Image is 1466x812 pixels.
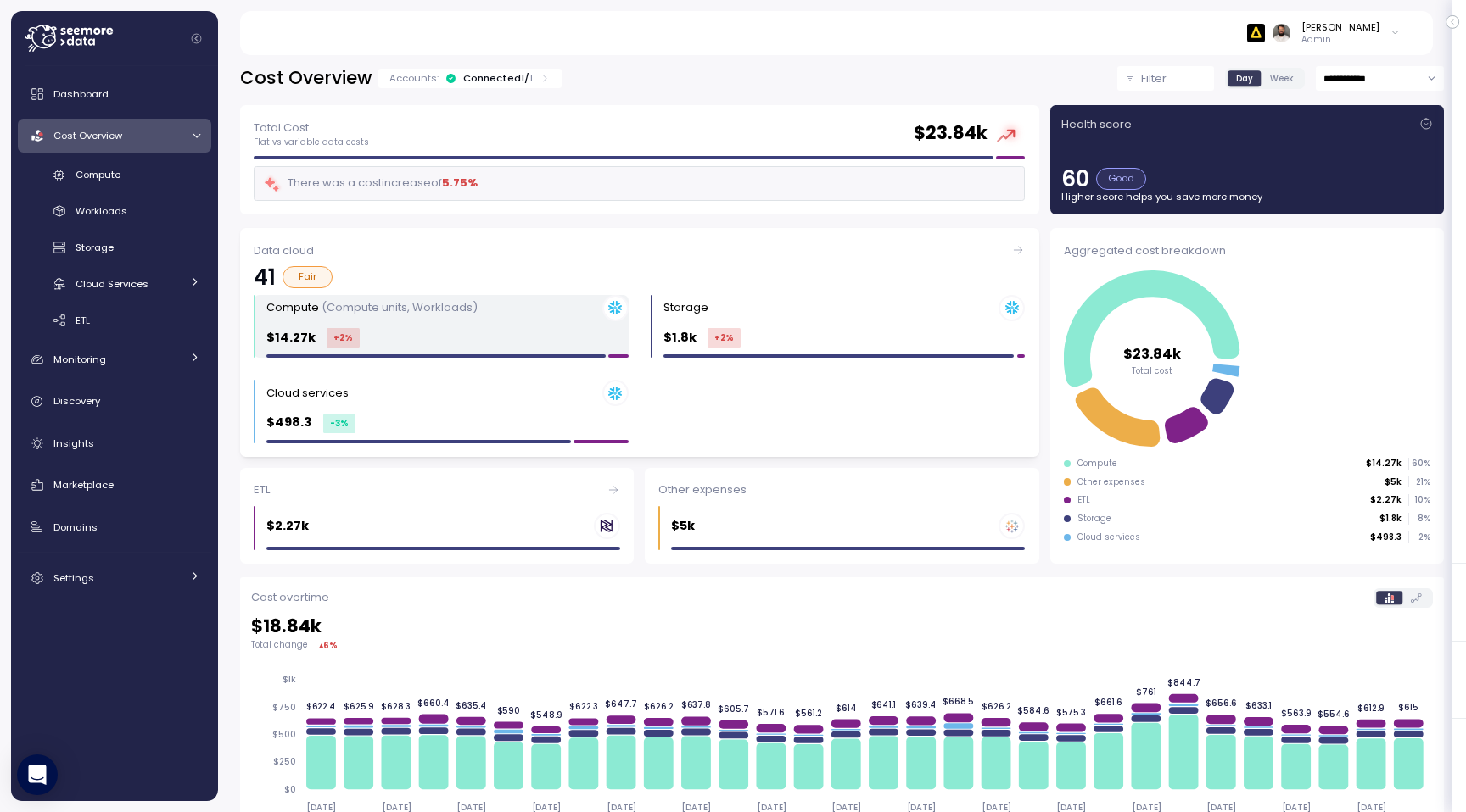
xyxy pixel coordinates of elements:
[266,328,316,348] p: $14.27k
[18,426,211,460] a: Insights
[254,481,620,498] div: ETL
[1322,709,1354,720] tspan: $554.6
[283,674,296,685] tspan: $1k
[273,756,296,767] tspan: $250
[797,708,824,719] tspan: $561.2
[1077,476,1145,488] div: Other expenses
[456,700,488,711] tspan: $635.4
[1385,476,1402,488] p: $5k
[719,704,751,715] tspan: $605.7
[53,571,94,585] span: Settings
[53,353,106,366] span: Monitoring
[663,328,697,348] p: $1.8k
[759,707,787,718] tspan: $571.6
[18,119,211,153] a: Cost Overview
[442,175,478,192] div: 5.75 %
[1236,72,1253,85] span: Day
[671,516,695,536] p: $5k
[272,702,296,713] tspan: $750
[1366,458,1402,470] p: $14.27k
[266,413,312,432] p: $498.3
[53,520,98,534] span: Domains
[382,701,411,712] tspan: $628.3
[1409,476,1430,488] p: 21 %
[1098,697,1126,708] tspan: $661.6
[463,71,533,85] div: Connected 1 /
[1096,168,1146,190] div: Good
[266,299,478,316] div: Compute
[1270,72,1294,85] span: Week
[663,299,708,316] div: Storage
[251,615,1433,639] h2: $ 18.84k
[1141,70,1167,87] p: Filter
[254,266,276,288] p: 41
[53,87,109,101] span: Dashboard
[17,754,58,795] div: Open Intercom Messenger
[18,306,211,334] a: ETL
[284,784,296,795] tspan: $0
[914,121,988,146] h2: $ 23.84k
[389,71,439,85] p: Accounts:
[240,468,634,564] a: ETL$2.27k
[873,699,898,710] tspan: $641.1
[708,328,741,348] div: +2 %
[1301,20,1379,34] div: [PERSON_NAME]
[1247,24,1265,42] img: 6628aa71fabf670d87b811be.PNG
[1061,116,1132,133] p: Health score
[1301,34,1379,46] p: Admin
[1273,24,1290,42] img: ACg8ocLskjvUhBDgxtSFCRx4ztb74ewwa1VrVEuDBD_Ho1mrTsQB-QE=s96-c
[323,414,355,433] div: -3 %
[984,701,1014,712] tspan: $626.2
[76,168,120,181] span: Compute
[1379,513,1402,525] p: $1.8k
[53,437,94,450] span: Insights
[53,478,114,492] span: Marketplace
[18,161,211,189] a: Compute
[53,129,122,142] span: Cost Overview
[186,32,207,45] button: Collapse navigation
[76,314,90,327] span: ETL
[283,266,333,288] div: Fair
[607,698,639,709] tspan: $647.7
[570,701,599,712] tspan: $622.3
[1077,531,1140,543] div: Cloud services
[1409,531,1430,543] p: 2 %
[645,701,674,712] tspan: $626.2
[76,277,148,291] span: Cloud Services
[76,204,127,218] span: Workloads
[1117,66,1214,91] div: Filter
[1077,458,1117,470] div: Compute
[531,709,563,720] tspan: $548.9
[1061,168,1089,190] p: 60
[378,69,562,88] div: Accounts:Connected1/1
[1123,343,1182,363] tspan: $23.84k
[322,299,478,315] p: (Compute units, Workloads)
[529,71,533,85] p: 1
[18,561,211,595] a: Settings
[323,639,338,652] div: 6 %
[251,639,308,651] p: Total change
[344,701,374,712] tspan: $625.9
[18,197,211,225] a: Workloads
[76,241,114,254] span: Storage
[306,701,337,712] tspan: $622.4
[1059,706,1089,717] tspan: $575.3
[1139,686,1160,697] tspan: $761
[1209,698,1240,709] tspan: $656.6
[1409,494,1430,506] p: 10 %
[18,270,211,298] a: Cloud Services
[18,385,211,419] a: Discovery
[251,589,329,606] p: Cost overtime
[1021,705,1053,716] tspan: $584.6
[1370,494,1402,506] p: $2.27k
[682,699,713,710] tspan: $637.8
[254,120,369,136] p: Total Cost
[254,242,1025,259] div: Data cloud
[1284,708,1315,719] tspan: $563.9
[1061,190,1433,203] p: Higher score helps you save more money
[53,394,100,408] span: Discovery
[945,696,976,707] tspan: $668.5
[18,468,211,502] a: Marketplace
[18,234,211,262] a: Storage
[18,342,211,376] a: Monitoring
